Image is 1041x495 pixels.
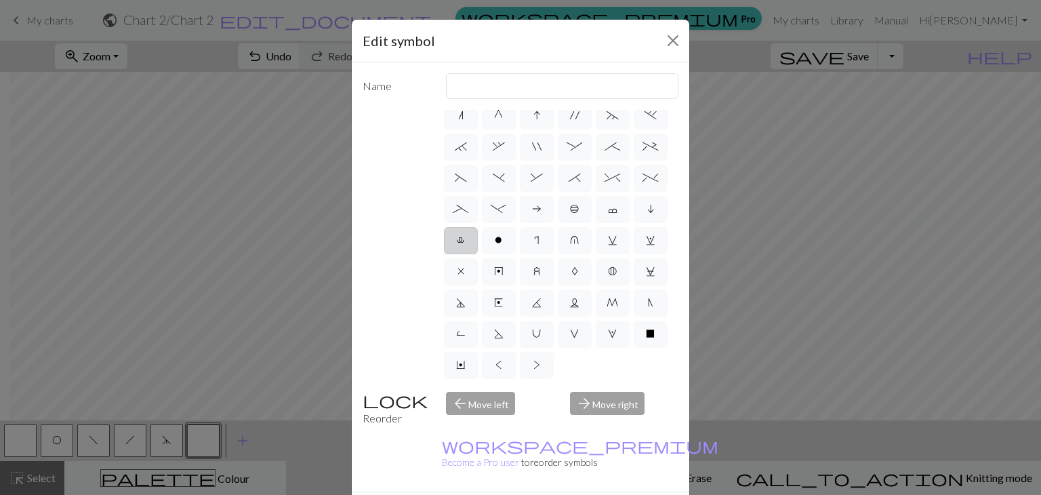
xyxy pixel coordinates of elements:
span: D [456,297,466,308]
span: b [570,203,579,214]
a: Become a Pro user [442,440,718,468]
small: to reorder symbols [442,440,718,468]
span: X [646,328,655,339]
span: + [642,141,658,152]
h5: Edit symbol [363,31,435,51]
span: ' [570,110,579,121]
span: a [532,203,542,214]
span: > [533,359,540,370]
span: w [646,235,655,245]
span: I [533,110,540,121]
span: " [532,141,542,152]
span: E [494,297,503,308]
span: % [642,172,658,183]
span: W [608,328,617,339]
span: & [531,172,543,183]
span: y [494,266,504,277]
div: Reorder [354,392,438,427]
label: Name [354,73,438,99]
span: workspace_premium [442,436,718,455]
span: Y [456,359,465,370]
span: C [646,266,655,277]
span: ~ [607,110,619,121]
span: L [570,297,579,308]
span: ^ [605,172,620,183]
span: ( [455,172,467,183]
span: - [491,203,506,214]
span: ` [455,141,467,152]
span: U [532,328,541,339]
button: Close [662,30,684,52]
span: S [494,328,504,339]
span: o [495,235,502,245]
span: R [456,328,466,339]
span: N [648,297,653,308]
span: ) [493,172,505,183]
span: G [494,110,503,121]
span: r [534,235,539,245]
span: < [495,359,502,370]
span: i [647,203,654,214]
span: V [570,328,579,339]
span: l [457,235,464,245]
span: B [608,266,617,277]
span: , [493,141,505,152]
span: u [570,235,579,245]
span: : [567,141,582,152]
span: c [608,203,617,214]
span: x [457,266,464,277]
span: . [645,110,657,121]
span: ; [605,141,620,152]
span: n [458,110,464,121]
span: v [608,235,617,245]
span: _ [453,203,468,214]
span: M [607,297,618,308]
span: A [571,266,578,277]
span: z [533,266,540,277]
span: K [532,297,542,308]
